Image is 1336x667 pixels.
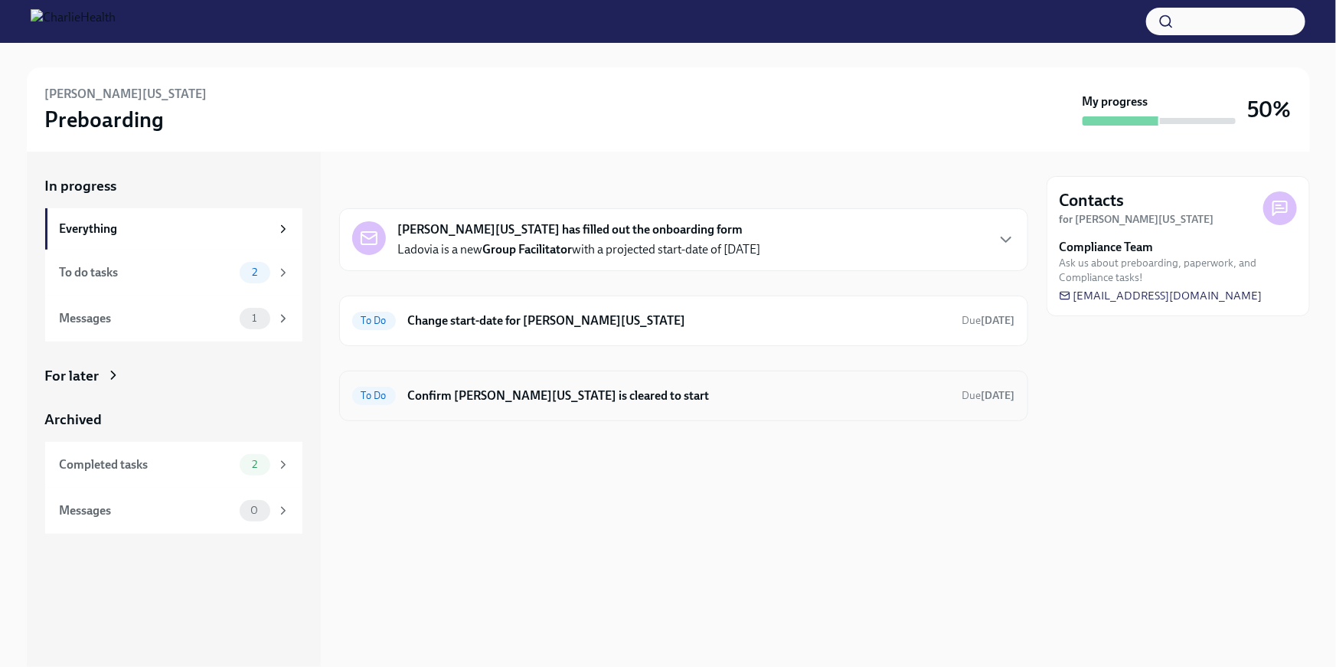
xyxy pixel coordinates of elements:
[352,315,396,326] span: To Do
[243,266,266,278] span: 2
[45,442,302,488] a: Completed tasks2
[982,389,1015,402] strong: [DATE]
[352,309,1015,333] a: To DoChange start-date for [PERSON_NAME][US_STATE]Due[DATE]
[45,176,302,196] a: In progress
[45,208,302,250] a: Everything
[45,488,302,534] a: Messages0
[1060,189,1125,212] h4: Contacts
[962,388,1015,403] span: September 3rd, 2025 09:00
[962,313,1015,328] span: August 28th, 2025 09:00
[243,312,266,324] span: 1
[408,312,950,329] h6: Change start-date for [PERSON_NAME][US_STATE]
[398,241,761,258] p: Ladovia is a new with a projected start-date of [DATE]
[60,264,234,281] div: To do tasks
[1083,93,1148,110] strong: My progress
[45,296,302,342] a: Messages1
[1060,239,1154,256] strong: Compliance Team
[352,390,396,401] span: To Do
[45,250,302,296] a: To do tasks2
[31,9,116,34] img: CharlieHealth
[1248,96,1292,123] h3: 50%
[483,242,573,257] strong: Group Facilitator
[60,221,270,237] div: Everything
[962,314,1015,327] span: Due
[962,389,1015,402] span: Due
[60,456,234,473] div: Completed tasks
[339,176,411,196] div: In progress
[45,86,207,103] h6: [PERSON_NAME][US_STATE]
[982,314,1015,327] strong: [DATE]
[241,505,267,516] span: 0
[45,410,302,430] a: Archived
[1060,288,1263,303] a: [EMAIL_ADDRESS][DOMAIN_NAME]
[1060,213,1214,226] strong: for [PERSON_NAME][US_STATE]
[45,106,165,133] h3: Preboarding
[243,459,266,470] span: 2
[45,366,302,386] a: For later
[408,387,950,404] h6: Confirm [PERSON_NAME][US_STATE] is cleared to start
[398,221,743,238] strong: [PERSON_NAME][US_STATE] has filled out the onboarding form
[60,502,234,519] div: Messages
[45,366,100,386] div: For later
[60,310,234,327] div: Messages
[352,384,1015,408] a: To DoConfirm [PERSON_NAME][US_STATE] is cleared to startDue[DATE]
[1060,256,1297,285] span: Ask us about preboarding, paperwork, and Compliance tasks!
